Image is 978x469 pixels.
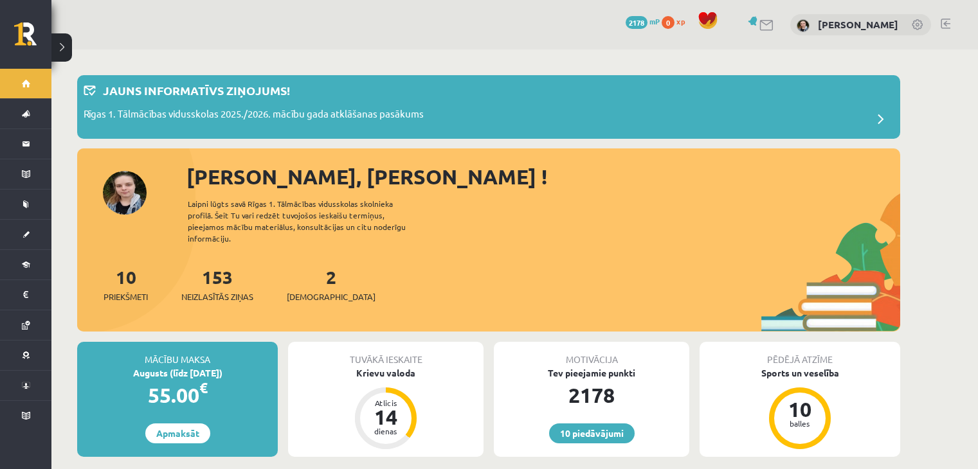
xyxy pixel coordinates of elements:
a: 0 xp [662,16,691,26]
div: 14 [367,407,405,427]
span: Priekšmeti [104,290,148,303]
a: Jauns informatīvs ziņojums! Rīgas 1. Tālmācības vidusskolas 2025./2026. mācību gada atklāšanas pa... [84,82,894,132]
a: 153Neizlasītās ziņas [181,265,253,303]
p: Rīgas 1. Tālmācības vidusskolas 2025./2026. mācību gada atklāšanas pasākums [84,107,424,125]
span: Neizlasītās ziņas [181,290,253,303]
div: Krievu valoda [288,366,484,380]
p: Jauns informatīvs ziņojums! [103,82,290,99]
div: Atlicis [367,399,405,407]
div: Motivācija [494,342,689,366]
div: 2178 [494,380,689,411]
div: Laipni lūgts savā Rīgas 1. Tālmācības vidusskolas skolnieka profilā. Šeit Tu vari redzēt tuvojošo... [188,198,428,244]
a: 2178 mP [626,16,660,26]
a: [PERSON_NAME] [818,18,898,31]
div: Mācību maksa [77,342,278,366]
div: 10 [781,399,819,420]
div: Sports un veselība [700,366,900,380]
a: Sports un veselība 10 balles [700,366,900,451]
span: 0 [662,16,675,29]
span: xp [676,16,685,26]
a: Apmaksāt [145,423,210,443]
a: 10Priekšmeti [104,265,148,303]
span: mP [649,16,660,26]
div: 55.00 [77,380,278,411]
img: Dita Maija Kalniņa-Rainska [797,19,810,32]
div: balles [781,420,819,427]
div: Tev pieejamie punkti [494,366,689,380]
span: € [199,378,208,397]
div: dienas [367,427,405,435]
div: Pēdējā atzīme [700,342,900,366]
div: [PERSON_NAME], [PERSON_NAME] ! [186,161,900,192]
a: 10 piedāvājumi [549,423,635,443]
span: 2178 [626,16,647,29]
a: Krievu valoda Atlicis 14 dienas [288,366,484,451]
a: Rīgas 1. Tālmācības vidusskola [14,22,51,55]
a: 2[DEMOGRAPHIC_DATA] [287,265,376,303]
span: [DEMOGRAPHIC_DATA] [287,290,376,303]
div: Tuvākā ieskaite [288,342,484,366]
div: Augusts (līdz [DATE]) [77,366,278,380]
